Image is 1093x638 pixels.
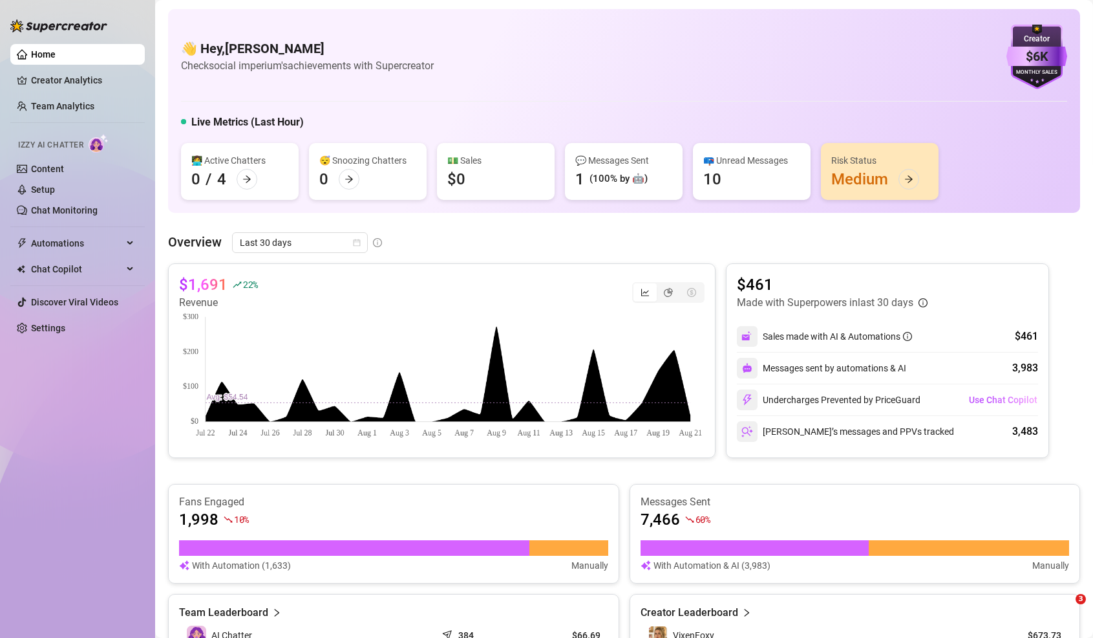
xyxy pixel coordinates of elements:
div: $461 [1015,329,1038,344]
div: 4 [217,169,226,190]
div: 💬 Messages Sent [575,153,672,168]
img: svg%3e [741,331,753,342]
article: With Automation & AI (3,983) [653,558,770,573]
span: Last 30 days [240,233,360,252]
div: Creator [1006,33,1067,45]
div: segmented control [632,282,705,303]
span: info-circle [903,332,912,341]
span: rise [233,280,242,289]
img: svg%3e [641,558,651,573]
img: purple-badge-B9DA21FR.svg [1006,25,1067,89]
a: Home [31,49,56,60]
span: pie-chart [664,288,673,297]
div: Sales made with AI & Automations [763,329,912,344]
span: line-chart [641,288,650,297]
span: fall [224,515,233,524]
span: thunderbolt [17,238,27,248]
article: $1,691 [179,274,228,295]
iframe: Intercom live chat [1049,594,1080,625]
div: $6K [1006,47,1067,67]
span: info-circle [373,238,382,247]
img: svg%3e [741,426,753,437]
span: Use Chat Copilot [969,395,1037,405]
div: 10 [703,169,721,190]
div: 0 [191,169,200,190]
img: svg%3e [741,394,753,406]
span: 60 % [695,513,710,525]
article: Revenue [179,295,258,311]
div: Monthly Sales [1006,69,1067,77]
span: 10 % [234,513,249,525]
article: Overview [168,232,222,252]
article: Team Leaderboard [179,605,268,621]
a: Settings [31,323,65,333]
div: 0 [319,169,328,190]
article: Manually [571,558,608,573]
img: logo-BBDzfeDw.svg [10,19,107,32]
span: calendar [353,239,361,247]
article: 1,998 [179,509,218,530]
h4: 👋 Hey, [PERSON_NAME] [181,39,434,58]
article: Creator Leaderboard [641,605,738,621]
div: Risk Status [831,153,928,168]
span: right [742,605,751,621]
img: svg%3e [742,363,752,373]
button: Use Chat Copilot [968,390,1038,410]
a: Team Analytics [31,101,94,111]
a: Content [31,164,64,174]
div: (100% by 🤖) [589,171,648,187]
div: 📪 Unread Messages [703,153,800,168]
article: Messages Sent [641,495,1070,509]
div: 1 [575,169,584,190]
span: arrow-right [345,175,354,184]
span: dollar-circle [687,288,696,297]
span: Izzy AI Chatter [18,139,83,151]
span: arrow-right [904,175,913,184]
a: Chat Monitoring [31,205,98,215]
span: right [272,605,281,621]
article: Made with Superpowers in last 30 days [737,295,913,311]
article: With Automation (1,633) [192,558,291,573]
span: info-circle [918,298,928,307]
div: 💵 Sales [447,153,544,168]
span: 22 % [243,278,258,291]
div: 3,983 [1012,360,1038,376]
div: $0 [447,169,465,190]
div: [PERSON_NAME]’s messages and PPVs tracked [737,421,954,442]
article: Fans Engaged [179,495,608,509]
div: Undercharges Prevented by PriceGuard [737,390,920,410]
article: 7,466 [641,509,680,530]
span: 3 [1076,594,1086,604]
span: Automations [31,233,123,254]
img: svg%3e [179,558,189,573]
div: 3,483 [1012,424,1038,439]
h5: Live Metrics (Last Hour) [191,115,304,130]
div: 😴 Snoozing Chatters [319,153,416,168]
article: $461 [737,274,928,295]
img: Chat Copilot [17,265,25,274]
div: Messages sent by automations & AI [737,358,906,379]
img: AI Chatter [89,134,109,153]
span: fall [685,515,694,524]
span: arrow-right [242,175,251,184]
article: Check social imperium's achievements with Supercreator [181,58,434,74]
article: Manually [1032,558,1069,573]
a: Discover Viral Videos [31,297,118,307]
div: 👩‍💻 Active Chatters [191,153,288,168]
a: Creator Analytics [31,70,134,91]
a: Setup [31,184,55,195]
span: Chat Copilot [31,259,123,280]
